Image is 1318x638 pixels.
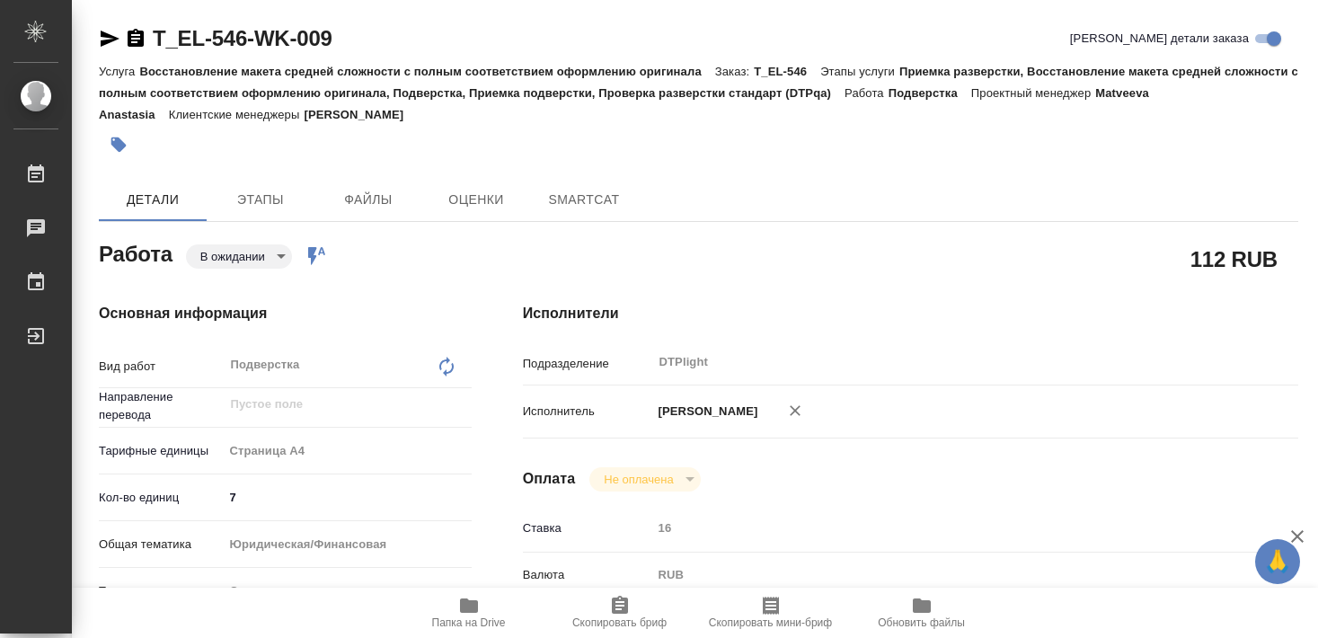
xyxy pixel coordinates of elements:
[775,391,815,430] button: Удалить исполнителя
[99,303,451,324] h4: Основная информация
[523,468,576,490] h4: Оплата
[652,560,1234,590] div: RUB
[523,566,652,584] p: Валюта
[169,108,305,121] p: Клиентские менеджеры
[99,388,223,424] p: Направление перевода
[754,65,820,78] p: T_EL-546
[523,355,652,373] p: Подразделение
[195,249,270,264] button: В ожидании
[544,588,695,638] button: Скопировать бриф
[99,125,138,164] button: Добавить тэг
[589,467,700,492] div: В ожидании
[223,484,472,510] input: ✎ Введи что-нибудь
[325,189,411,211] span: Файлы
[99,86,1149,121] p: Matveeva Anastasia
[217,189,304,211] span: Этапы
[99,28,120,49] button: Скопировать ссылку для ЯМессенджера
[1190,244,1278,274] h2: 112 RUB
[889,86,971,100] p: Подверстка
[572,616,667,629] span: Скопировать бриф
[541,189,627,211] span: SmartCat
[99,582,223,600] p: Тематика
[99,489,223,507] p: Кол-во единиц
[695,588,846,638] button: Скопировать мини-бриф
[598,472,678,487] button: Не оплачена
[99,536,223,554] p: Общая тематика
[394,588,544,638] button: Папка на Drive
[878,616,965,629] span: Обновить файлы
[125,28,146,49] button: Скопировать ссылку
[715,65,754,78] p: Заказ:
[186,244,292,269] div: В ожидании
[971,86,1095,100] p: Проектный менеджер
[652,515,1234,541] input: Пустое поле
[846,588,997,638] button: Обновить файлы
[223,576,472,607] div: Стандартные юридические документы, договоры, уставы
[1255,539,1300,584] button: 🙏
[523,403,652,421] p: Исполнитель
[139,65,714,78] p: Восстановление макета средней сложности с полным соответствием оформлению оригинала
[433,189,519,211] span: Оценки
[153,26,332,50] a: T_EL-546-WK-009
[304,108,417,121] p: [PERSON_NAME]
[110,189,196,211] span: Детали
[432,616,506,629] span: Папка на Drive
[820,65,899,78] p: Этапы услуги
[845,86,889,100] p: Работа
[523,519,652,537] p: Ставка
[99,236,172,269] h2: Работа
[1262,543,1293,580] span: 🙏
[652,403,758,421] p: [PERSON_NAME]
[99,442,223,460] p: Тарифные единицы
[228,394,429,415] input: Пустое поле
[223,436,472,466] div: Страница А4
[523,303,1298,324] h4: Исполнители
[99,358,223,376] p: Вид работ
[709,616,832,629] span: Скопировать мини-бриф
[1070,30,1249,48] span: [PERSON_NAME] детали заказа
[99,65,139,78] p: Услуга
[223,529,472,560] div: Юридическая/Финансовая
